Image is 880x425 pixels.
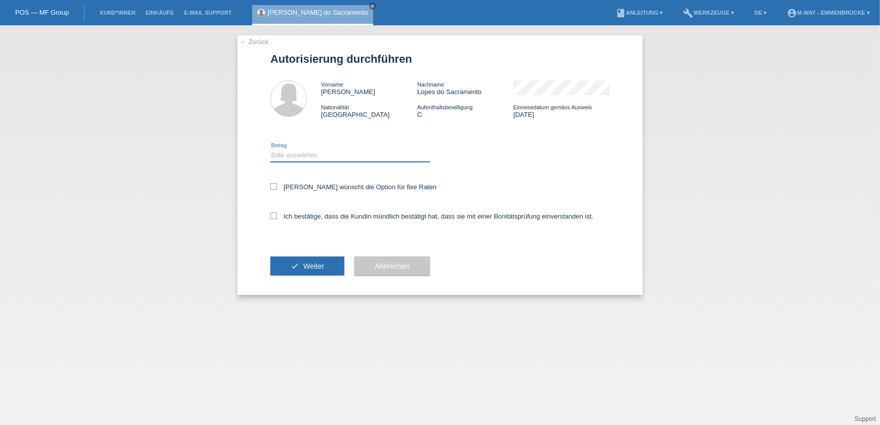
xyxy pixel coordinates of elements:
i: build [684,8,694,18]
div: Lopes do Sacramento [417,80,513,96]
div: [GEOGRAPHIC_DATA] [321,103,417,118]
a: Support [855,415,876,422]
a: DE ▾ [749,10,772,16]
label: [PERSON_NAME] wünscht die Option für fixe Raten [270,183,436,191]
span: Weiter [303,262,324,270]
a: account_circlem-way - Emmenbrücke ▾ [782,10,875,16]
span: Nationalität [321,104,349,110]
i: account_circle [787,8,797,18]
div: C [417,103,513,118]
label: Ich bestätige, dass die Kundin mündlich bestätigt hat, dass sie mit einer Bonitätsprüfung einvers... [270,212,593,220]
a: buildWerkzeuge ▾ [678,10,740,16]
span: Aufenthaltsbewilligung [417,104,472,110]
div: [PERSON_NAME] [321,80,417,96]
span: Abbrechen [375,262,410,270]
div: [DATE] [513,103,610,118]
a: close [369,3,376,10]
button: check Weiter [270,257,344,276]
span: Vorname [321,81,343,88]
a: bookAnleitung ▾ [611,10,668,16]
h1: Autorisierung durchführen [270,53,610,65]
a: ← Zurück [240,38,268,46]
span: Einreisedatum gemäss Ausweis [513,104,592,110]
a: Kund*innen [95,10,140,16]
a: E-Mail Support [179,10,237,16]
i: book [616,8,626,18]
i: check [291,262,299,270]
span: Nachname [417,81,444,88]
i: close [370,4,375,9]
button: Abbrechen [354,257,430,276]
a: Einkäufe [140,10,179,16]
a: [PERSON_NAME] do Sacramento [268,9,369,16]
a: POS — MF Group [15,9,69,16]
